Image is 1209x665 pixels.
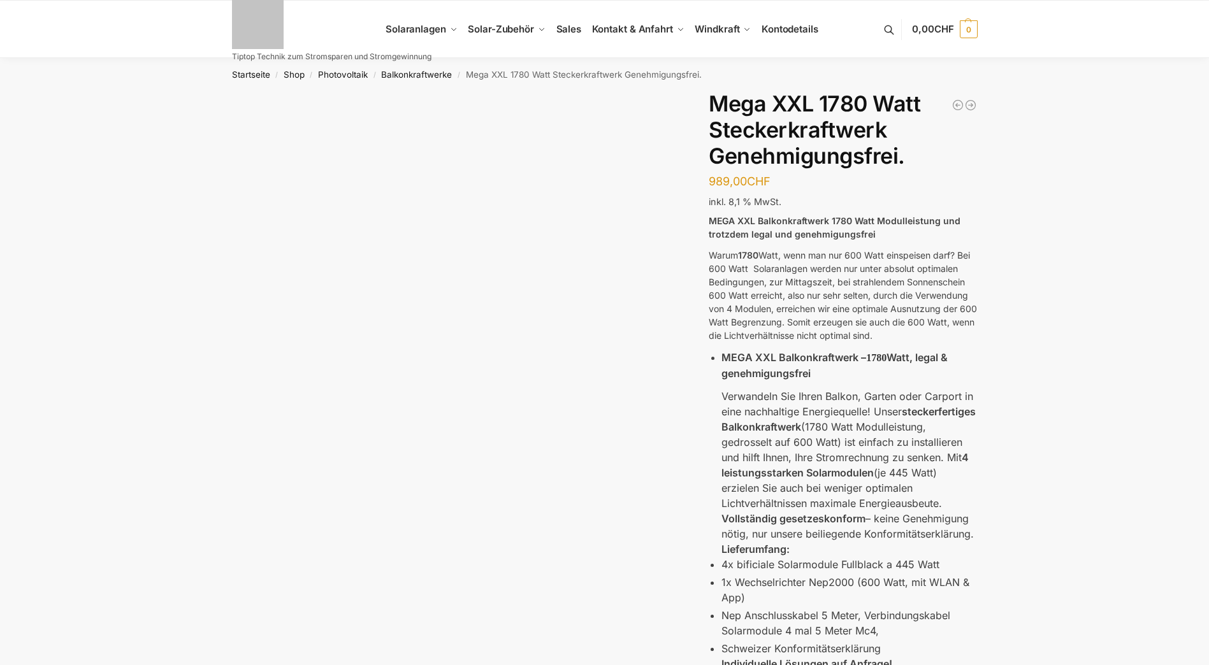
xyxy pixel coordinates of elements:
[721,389,977,511] p: Verwandeln Sie Ihren Balkon, Garten oder Carport in eine nachhaltige Energiequelle! Unser (1780 W...
[721,451,969,479] strong: 4 leistungsstarken Solarmodulen
[695,23,739,35] span: Windkraft
[551,1,586,58] a: Sales
[721,405,976,433] strong: steckerfertiges Balkonkraftwerk
[721,543,790,555] strong: Lieferumfang:
[721,608,977,638] p: Nep Anschlusskabel 5 Meter, Verbindungskabel Solarmodule 4 mal 5 Meter Mc4,
[709,196,781,207] span: inkl. 8,1 % MwSt.
[934,23,954,35] span: CHF
[912,10,977,48] a: 0,00CHF 0
[721,641,977,656] p: Schweizer Konformitätserklärung
[270,70,284,80] span: /
[368,70,381,80] span: /
[721,512,865,525] strong: Vollständig gesetzeskonform
[709,175,771,188] bdi: 989,00
[690,1,757,58] a: Windkraft
[721,557,977,572] p: 4x bificiale Solarmodule Fullblack a 445 Watt
[463,1,551,58] a: Solar-Zubehör
[757,1,823,58] a: Kontodetails
[721,575,977,605] p: 1x Wechselrichter Nep2000 (600 Watt, mit WLAN & App)
[721,351,948,380] strong: MEGA XXL Balkonkraftwerk – Watt, legal & genehmigungsfrei
[452,70,465,80] span: /
[964,99,977,111] a: Steckerkraftwerk 890 Watt mit verstellbaren Balkonhalterungen inkl. Lieferung
[305,70,318,80] span: /
[960,20,978,38] span: 0
[709,215,960,240] strong: MEGA XXL Balkonkraftwerk 1780 Watt Modulleistung und trotzdem legal und genehmigungsfrei
[747,175,771,188] span: CHF
[586,1,690,58] a: Kontakt & Anfahrt
[912,23,953,35] span: 0,00
[866,352,887,363] strong: 1780
[318,69,368,80] a: Photovoltaik
[721,511,977,541] p: – keine Genehmigung nötig, nur unsere beiliegende Konformitätserklärung.
[386,23,446,35] span: Solaranlagen
[556,23,582,35] span: Sales
[592,23,673,35] span: Kontakt & Anfahrt
[232,53,431,61] p: Tiptop Technik zum Stromsparen und Stromgewinnung
[709,91,977,169] h1: Mega XXL 1780 Watt Steckerkraftwerk Genehmigungsfrei.
[709,248,977,342] p: Warum Watt, wenn man nur 600 Watt einspeisen darf? Bei 600 Watt Solaranlagen werden nur unter abs...
[952,99,964,111] a: 7,2 KW Dachanlage zur Selbstmontage
[381,69,452,80] a: Balkonkraftwerke
[284,69,305,80] a: Shop
[209,58,1000,91] nav: Breadcrumb
[232,69,270,80] a: Startseite
[762,23,818,35] span: Kontodetails
[468,23,534,35] span: Solar-Zubehör
[738,250,758,261] strong: 1780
